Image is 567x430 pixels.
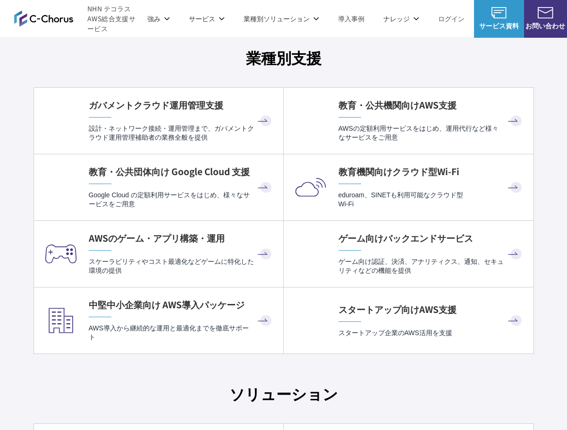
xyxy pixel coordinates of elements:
img: AWS総合支援サービス C-Chorus [14,10,73,27]
h4: 中堅中小企業向け AWS導入パッケージ [89,298,274,311]
p: Google Cloud の定額利用サービスをはじめ、様々なサービスをご用意 [89,191,274,209]
h4: スタートアップ向けAWS支援 [339,303,524,316]
a: 教育機関向けクラウド型Wi-Fi eduroam、SINETも利用可能なクラウド型Wi-Fi [284,154,533,220]
p: 設計・ネットワーク接続・運用管理まで、ガバメントクラウド運用管理補助者の業務全般を提供 [89,124,274,143]
span: NHN テコラス AWS総合支援サービス [87,4,138,34]
h4: ゲーム向けバックエンドサービス [339,232,524,245]
p: AWS導入から継続的な運用と最適化までを徹底サポート [89,324,274,342]
img: お問い合わせ [538,7,553,18]
h3: 業種別支援 [34,46,534,68]
h3: ソリューション [34,382,534,405]
a: ゲーム向けバックエンドサービス ゲーム向け認証、決済、アナリティクス、通知、セキュリティなどの機能を提供 [284,221,533,287]
span: お問い合わせ [524,21,567,31]
p: スタートアップ企業のAWS活用を支援 [339,329,524,337]
a: 教育・公共団体向け Google Cloud 支援 Google Cloud の定額利用サービスをはじめ、様々なサービスをご用意 [34,154,283,220]
p: ゲーム向け認証、決済、アナリティクス、通知、セキュリティなどの機能を提供 [339,257,524,276]
p: スケーラビリティやコスト最適化などゲームに特化した環境の提供 [89,257,274,276]
img: AWS総合支援サービス C-Chorus サービス資料 [491,7,507,18]
a: AWS総合支援サービス C-Chorus NHN テコラスAWS総合支援サービス [14,4,138,34]
a: AWSのゲーム・アプリ構築・運用 スケーラビリティやコスト最適化などゲームに特化した環境の提供 [34,221,283,287]
h4: 教育・公共団体向け Google Cloud 支援 [89,165,274,178]
p: ナレッジ [383,14,419,24]
a: ログイン [438,14,465,24]
a: 中堅中小企業向け AWS導入パッケージ AWS導入から継続的な運用と最適化までを徹底サポート [34,287,283,354]
h4: ガバメントクラウド運用管理支援 [89,99,274,111]
p: eduroam、SINETも利用可能なクラウド型 Wi-Fi [339,191,524,209]
h4: 教育機関向けクラウド型Wi-Fi [339,165,524,178]
a: 導入事例 [338,14,364,24]
a: スタートアップ向けAWS支援 スタートアップ企業のAWS活用を支援 [284,287,533,354]
h4: 教育・公共機関向けAWS支援 [339,99,524,111]
p: AWSの定額利用サービスをはじめ、運用代行など様々なサービスをご用意 [339,124,524,143]
p: サービス [189,14,225,24]
h4: AWSのゲーム・アプリ構築・運用 [89,232,274,245]
a: ガバメントクラウド運用管理支援 設計・ネットワーク接続・運用管理まで、ガバメントクラウド運用管理補助者の業務全般を提供 [34,88,283,154]
a: 教育・公共機関向けAWS支援 AWSの定額利用サービスをはじめ、運用代行など様々なサービスをご用意 [284,88,533,154]
p: 業種別ソリューション [244,14,319,24]
span: サービス資料 [474,21,524,31]
p: 強み [147,14,170,24]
